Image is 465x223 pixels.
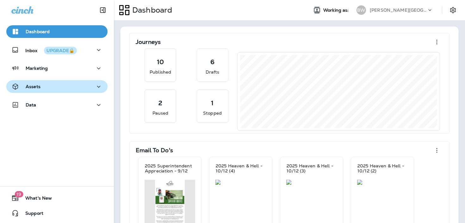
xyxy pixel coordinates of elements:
[145,163,195,173] p: 2025 Superintendent Appreciation - 9/12
[323,8,350,13] span: Working as:
[370,8,427,13] p: [PERSON_NAME][GEOGRAPHIC_DATA][PERSON_NAME]
[26,29,50,34] p: Dashboard
[210,59,214,65] p: 6
[206,69,220,75] p: Drafts
[6,207,108,220] button: Support
[286,180,337,185] img: fde3e747-68ef-41be-bc76-face375ae053.jpg
[357,180,408,185] img: 7e451ecb-0a01-4659-b2e1-7c8bf1714148.jpg
[6,80,108,93] button: Assets
[6,44,108,56] button: InboxUPGRADE🔒
[215,180,266,185] img: 1a639c05-7ae2-432a-b0ef-d24764b76a3b.jpg
[26,102,36,107] p: Data
[44,47,77,54] button: UPGRADE🔒
[26,66,48,71] p: Marketing
[136,39,161,45] p: Journeys
[6,25,108,38] button: Dashboard
[287,163,337,173] p: 2025 Heaven & Hell - 10/12 (3)
[15,191,23,197] span: 19
[150,69,171,75] p: Published
[130,5,172,15] p: Dashboard
[158,100,162,106] p: 2
[211,100,214,106] p: 1
[25,47,77,53] p: Inbox
[136,147,173,154] p: Email To Do's
[152,110,169,116] p: Paused
[447,4,459,16] button: Settings
[26,84,40,89] p: Assets
[356,5,366,15] div: BW
[357,163,407,173] p: 2025 Heaven & Hell - 10/12 (2)
[6,62,108,75] button: Marketing
[94,4,112,16] button: Collapse Sidebar
[6,192,108,204] button: 19What's New
[19,196,52,203] span: What's New
[203,110,222,116] p: Stopped
[216,163,266,173] p: 2025 Heaven & Hell - 10/12 (4)
[19,211,43,218] span: Support
[46,48,74,53] div: UPGRADE🔒
[6,99,108,111] button: Data
[157,59,164,65] p: 10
